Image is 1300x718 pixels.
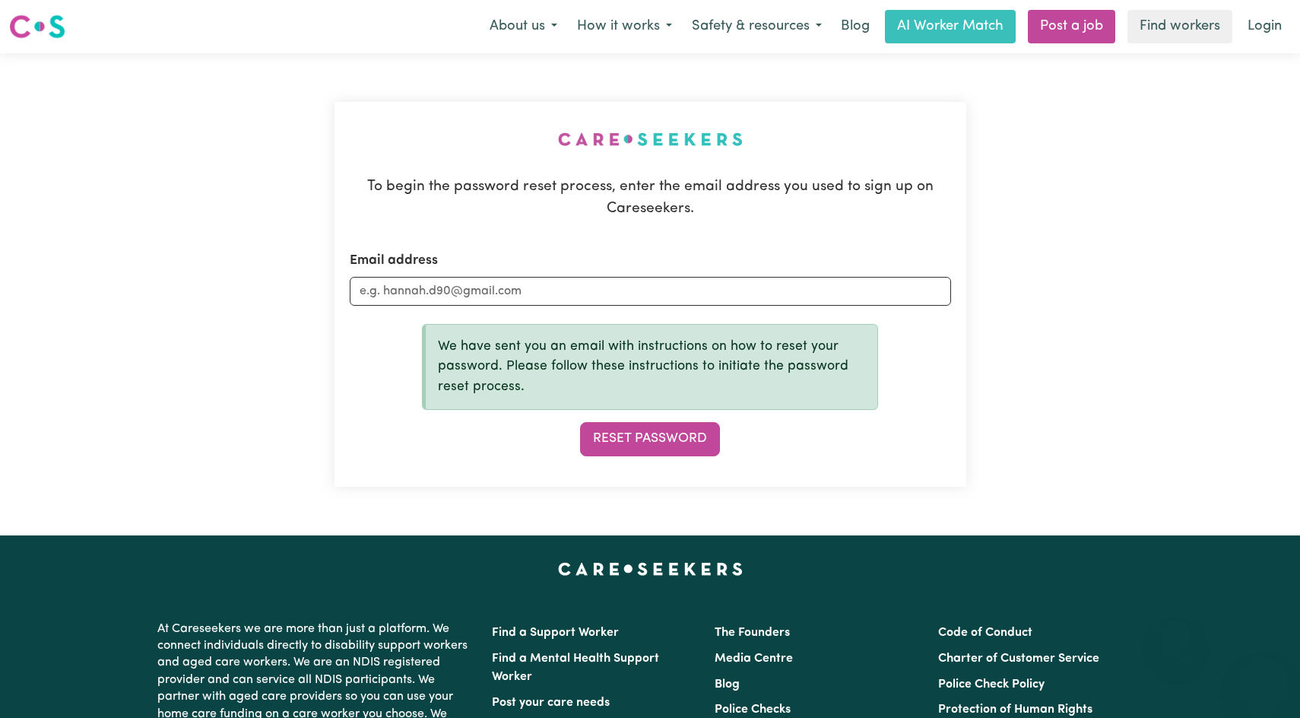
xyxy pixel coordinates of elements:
[715,678,740,691] a: Blog
[567,11,682,43] button: How it works
[492,653,659,683] a: Find a Mental Health Support Worker
[715,627,790,639] a: The Founders
[558,563,743,575] a: Careseekers home page
[715,653,793,665] a: Media Centre
[492,697,610,709] a: Post your care needs
[885,10,1016,43] a: AI Worker Match
[938,627,1032,639] a: Code of Conduct
[1160,621,1191,651] iframe: Close message
[9,9,65,44] a: Careseekers logo
[9,13,65,40] img: Careseekers logo
[1238,10,1291,43] a: Login
[480,11,567,43] button: About us
[1239,657,1288,706] iframe: Button to launch messaging window
[832,10,879,43] a: Blog
[350,277,951,306] input: e.g. hannah.d90@gmail.com
[1127,10,1232,43] a: Find workers
[492,627,619,639] a: Find a Support Worker
[938,678,1045,691] a: Police Check Policy
[350,176,951,221] p: To begin the password reset process, enter the email address you used to sign up on Careseekers.
[1028,10,1115,43] a: Post a job
[350,251,438,271] label: Email address
[938,704,1092,716] a: Protection of Human Rights
[938,653,1099,665] a: Charter of Customer Service
[438,337,865,397] p: We have sent you an email with instructions on how to reset your password. Please follow these in...
[580,422,720,456] button: Reset Password
[682,11,832,43] button: Safety & resources
[715,704,791,716] a: Police Checks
